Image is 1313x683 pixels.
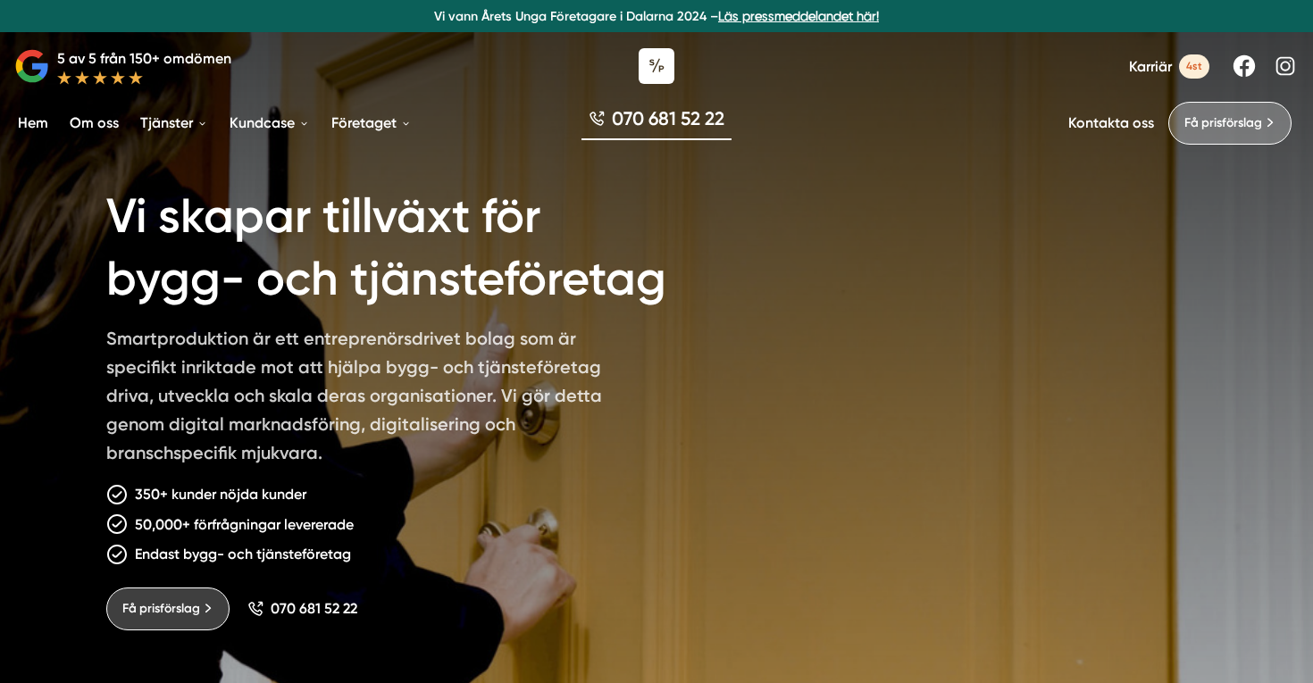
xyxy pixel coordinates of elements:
[57,47,231,70] p: 5 av 5 från 150+ omdömen
[328,100,415,146] a: Företaget
[612,105,724,131] span: 070 681 52 22
[1068,114,1154,131] a: Kontakta oss
[1179,54,1209,79] span: 4st
[581,105,732,140] a: 070 681 52 22
[106,587,230,630] a: Få prisförslag
[1184,113,1262,133] span: Få prisförslag
[66,100,122,146] a: Om oss
[106,164,731,324] h1: Vi skapar tillväxt för bygg- och tjänsteföretag
[135,543,351,565] p: Endast bygg- och tjänsteföretag
[14,100,52,146] a: Hem
[1129,54,1209,79] a: Karriär 4st
[1168,102,1292,145] a: Få prisförslag
[271,600,357,617] span: 070 681 52 22
[247,600,357,617] a: 070 681 52 22
[106,324,621,474] p: Smartproduktion är ett entreprenörsdrivet bolag som är specifikt inriktade mot att hjälpa bygg- o...
[1129,58,1172,75] span: Karriär
[137,100,212,146] a: Tjänster
[135,483,306,505] p: 350+ kunder nöjda kunder
[7,7,1306,25] p: Vi vann Årets Unga Företagare i Dalarna 2024 –
[718,9,879,23] a: Läs pressmeddelandet här!
[122,599,200,619] span: Få prisförslag
[226,100,314,146] a: Kundcase
[135,513,354,536] p: 50,000+ förfrågningar levererade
